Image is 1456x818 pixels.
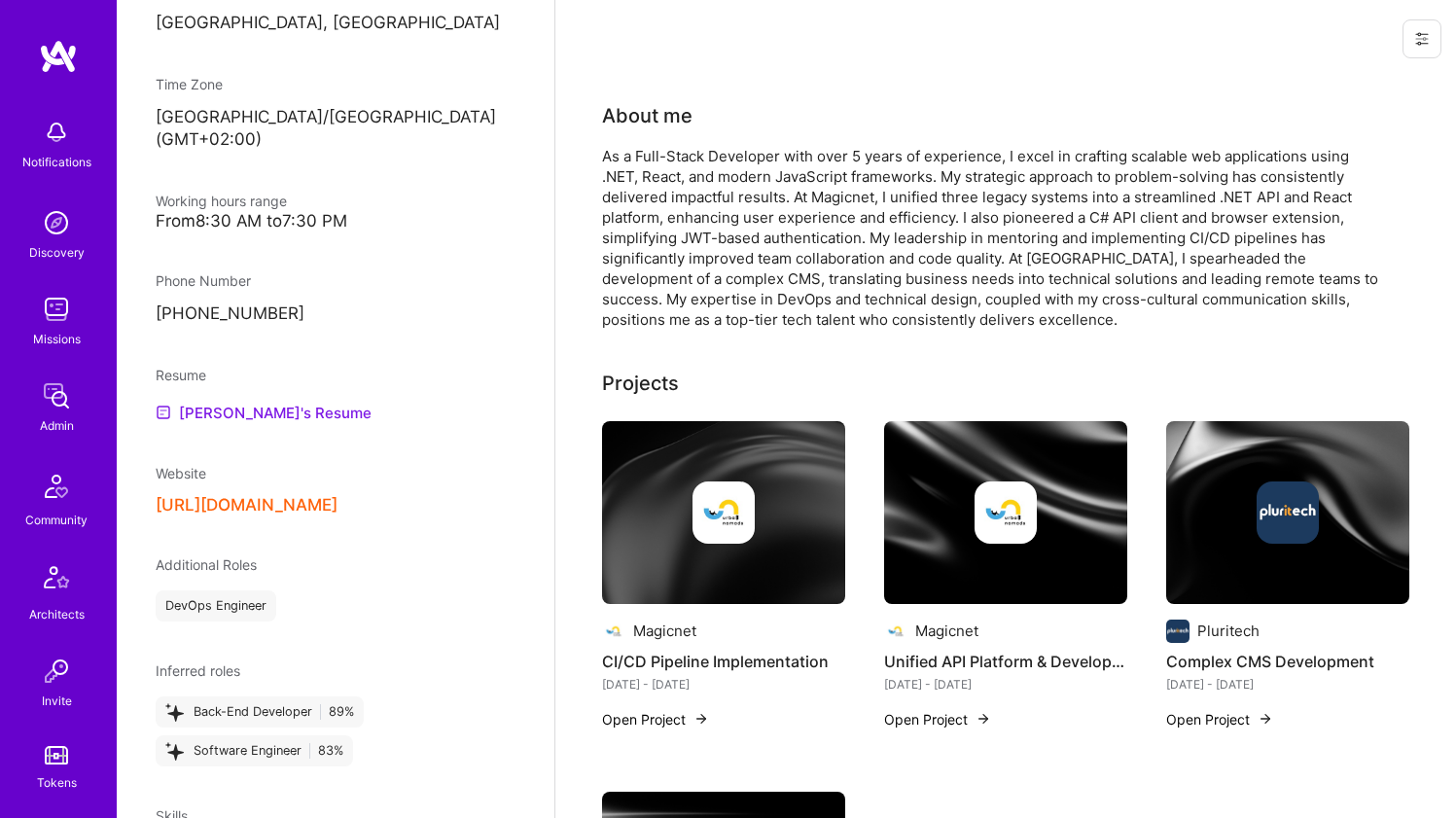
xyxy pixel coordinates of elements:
img: Company logo [1257,481,1319,544]
p: [PHONE_NUMBER] [156,302,515,326]
div: Back-End Developer 89% [156,696,364,728]
button: [URL][DOMAIN_NAME] [156,495,337,516]
div: Community [25,510,88,530]
img: cover [884,421,1127,604]
img: admin teamwork [37,376,76,415]
i: icon StarsPurple [165,702,184,721]
div: Magicnet [915,621,978,641]
img: Company logo [975,481,1037,544]
img: Company logo [602,620,625,643]
img: arrow-right [693,711,709,727]
p: [GEOGRAPHIC_DATA], [GEOGRAPHIC_DATA] [156,12,515,35]
img: discovery [37,203,76,242]
img: tokens [45,746,68,765]
h4: Complex CMS Development [1166,649,1409,674]
button: Open Project [602,709,709,729]
img: cover [1166,421,1409,604]
span: Inferred roles [156,662,240,679]
p: [GEOGRAPHIC_DATA]/[GEOGRAPHIC_DATA] (GMT+02:00 ) [156,106,515,153]
img: Architects [33,557,80,604]
h4: CI/CD Pipeline Implementation [602,649,845,674]
button: Open Project [1166,709,1273,729]
div: Tokens [37,772,77,793]
img: cover [602,421,845,604]
i: icon StarsPurple [165,741,184,760]
div: As a Full-Stack Developer with over 5 years of experience, I excel in crafting scalable web appli... [602,146,1380,330]
span: Additional Roles [156,556,257,573]
img: arrow-right [1258,711,1273,727]
img: Company logo [692,481,755,544]
div: About me [602,101,692,130]
div: Software Engineer 83% [156,735,353,766]
div: Admin [40,415,74,436]
div: Discovery [29,242,85,263]
h4: Unified API Platform & Developer Tools [884,649,1127,674]
div: Magicnet [633,621,696,641]
span: Resume [156,367,206,383]
img: Resume [156,405,171,420]
div: [DATE] - [DATE] [884,674,1127,694]
img: Community [33,463,80,510]
div: [DATE] - [DATE] [602,674,845,694]
div: Projects [602,369,679,398]
div: Invite [42,691,72,711]
div: Pluritech [1197,621,1260,641]
img: Company logo [884,620,907,643]
div: [DATE] - [DATE] [1166,674,1409,694]
span: Working hours range [156,193,287,209]
div: Notifications [22,152,91,172]
div: From 8:30 AM to 7:30 PM [156,211,515,231]
img: arrow-right [976,711,991,727]
img: logo [39,39,78,74]
img: Invite [37,652,76,691]
img: teamwork [37,290,76,329]
button: Open Project [884,709,991,729]
img: bell [37,113,76,152]
span: Time Zone [156,76,223,92]
div: Architects [29,604,85,624]
img: Company logo [1166,620,1190,643]
div: DevOps Engineer [156,590,276,622]
span: Website [156,465,206,481]
span: Phone Number [156,272,251,289]
a: [PERSON_NAME]'s Resume [156,401,372,424]
div: Missions [33,329,81,349]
